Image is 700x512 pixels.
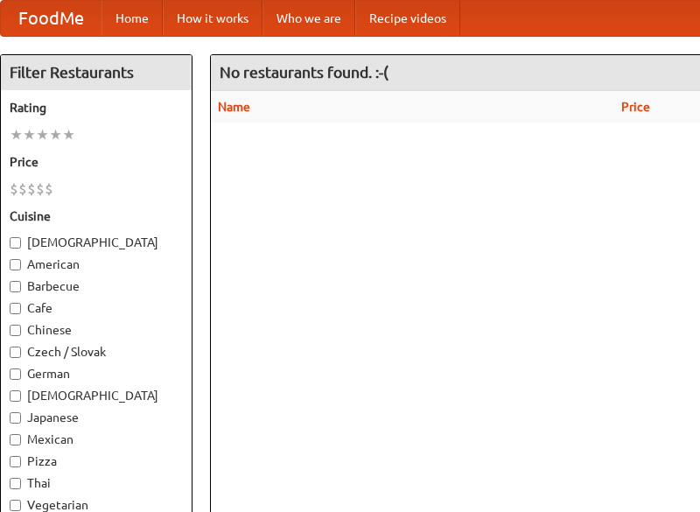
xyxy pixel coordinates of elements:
label: Barbecue [10,277,183,295]
a: Who we are [262,1,355,36]
li: $ [18,179,27,199]
label: Thai [10,474,183,492]
li: ★ [49,125,62,144]
input: Chinese [10,325,21,336]
input: [DEMOGRAPHIC_DATA] [10,237,21,249]
a: Name [218,100,250,114]
input: Barbecue [10,281,21,292]
h5: Price [10,153,183,171]
a: Recipe videos [355,1,460,36]
h4: Filter Restaurants [1,55,192,90]
input: Mexican [10,434,21,445]
label: Japanese [10,409,183,426]
label: Pizza [10,452,183,470]
label: [DEMOGRAPHIC_DATA] [10,234,183,251]
li: $ [10,179,18,199]
h5: Rating [10,99,183,116]
a: Home [101,1,163,36]
input: German [10,368,21,380]
input: [DEMOGRAPHIC_DATA] [10,390,21,402]
a: How it works [163,1,262,36]
label: Mexican [10,431,183,448]
label: German [10,365,183,382]
input: Pizza [10,456,21,467]
a: FoodMe [1,1,101,36]
label: Chinese [10,321,183,339]
input: Japanese [10,412,21,424]
input: Vegetarian [10,500,21,511]
h5: Cuisine [10,207,183,225]
li: ★ [23,125,36,144]
input: American [10,259,21,270]
ng-pluralize: No restaurants found. :-( [220,64,388,81]
input: Thai [10,478,21,489]
input: Cafe [10,303,21,314]
li: $ [27,179,36,199]
li: ★ [62,125,75,144]
label: [DEMOGRAPHIC_DATA] [10,387,183,404]
li: $ [45,179,53,199]
label: American [10,256,183,273]
label: Cafe [10,299,183,317]
li: ★ [10,125,23,144]
a: Price [621,100,650,114]
label: Czech / Slovak [10,343,183,361]
li: $ [36,179,45,199]
input: Czech / Slovak [10,347,21,358]
li: ★ [36,125,49,144]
